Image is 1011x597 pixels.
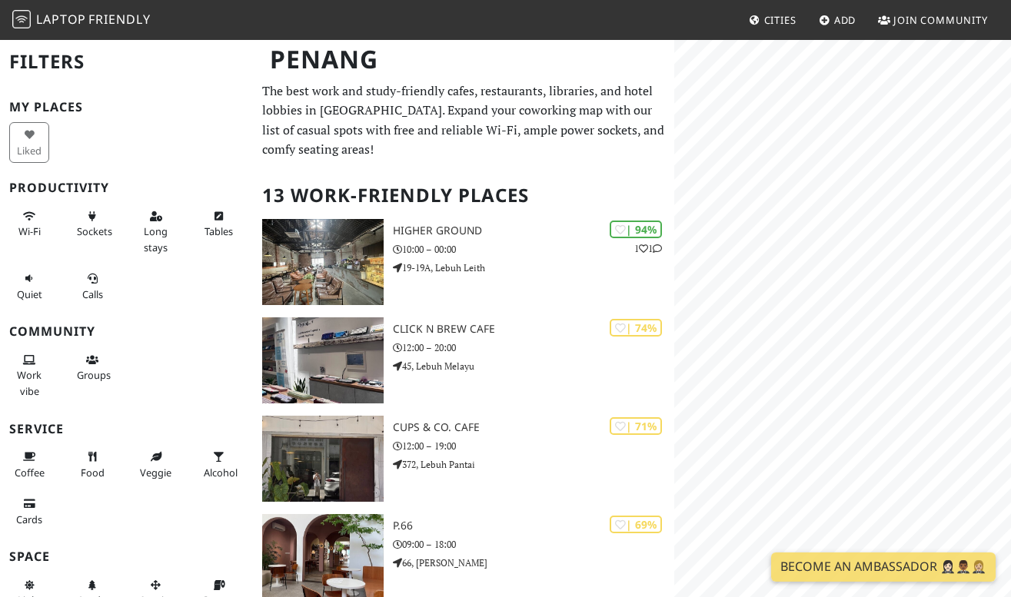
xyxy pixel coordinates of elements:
a: Click N Brew Cafe | 74% Click N Brew Cafe 12:00 – 20:00 45, Lebuh Melayu [253,317,674,403]
h3: My Places [9,100,244,114]
a: Add [813,6,863,34]
img: Cups & Co. Cafe [262,416,384,502]
button: Wi-Fi [9,204,49,244]
span: People working [17,368,42,397]
button: Alcohol [199,444,239,485]
span: Laptop [36,11,86,28]
button: Work vibe [9,347,49,403]
button: Veggie [135,444,175,485]
span: Cities [764,13,796,27]
span: Group tables [77,368,111,382]
button: Groups [72,347,112,388]
a: Cups & Co. Cafe | 71% Cups & Co. Cafe 12:00 – 19:00 372, Lebuh Pantai [253,416,674,502]
p: 12:00 – 20:00 [393,340,673,355]
div: | 94% [610,221,662,238]
span: Credit cards [16,512,42,526]
span: Add [834,13,856,27]
button: Sockets [72,204,112,244]
h3: Productivity [9,181,244,195]
h3: Click N Brew Cafe [393,323,673,336]
a: LaptopFriendly LaptopFriendly [12,7,151,34]
span: Long stays [144,224,168,254]
span: Alcohol [204,466,238,479]
span: Work-friendly tables [205,224,233,238]
span: Stable Wi-Fi [18,224,41,238]
span: Quiet [17,287,42,301]
h3: Service [9,422,244,436]
div: | 71% [610,417,662,435]
span: Coffee [15,466,45,479]
p: 372, Lebuh Pantai [393,457,673,472]
div: | 69% [610,516,662,533]
a: Become an Ambassador 🤵🏻‍♀️🤵🏾‍♂️🤵🏼‍♀️ [771,552,996,582]
button: Long stays [135,204,175,260]
h1: Penang [258,38,671,81]
p: 10:00 – 00:00 [393,242,673,257]
h3: Higher Ground [393,224,673,237]
button: Quiet [9,266,49,307]
h3: P.66 [393,519,673,532]
p: 45, Lebuh Melayu [393,359,673,373]
a: Higher Ground | 94% 11 Higher Ground 10:00 – 00:00 19-19A, Lebuh Leith [253,219,674,305]
span: Power sockets [77,224,112,238]
button: Tables [199,204,239,244]
a: Join Community [872,6,994,34]
span: Food [81,466,105,479]
span: Video/audio calls [82,287,103,301]
button: Coffee [9,444,49,485]
p: 66, [PERSON_NAME] [393,556,673,570]
span: Friendly [88,11,150,28]
p: 19-19A, Lebuh Leith [393,260,673,275]
img: Higher Ground [262,219,384,305]
p: The best work and study-friendly cafes, restaurants, libraries, and hotel lobbies in [GEOGRAPHIC_... [262,81,665,160]
h3: Cups & Co. Cafe [393,421,673,434]
h2: Filters [9,38,244,85]
div: | 74% [610,319,662,337]
h3: Community [9,324,244,339]
span: Veggie [140,466,171,479]
p: 1 1 [634,241,662,256]
button: Food [72,444,112,485]
button: Cards [9,491,49,532]
span: Join Community [893,13,988,27]
p: 12:00 – 19:00 [393,439,673,453]
a: Cities [743,6,803,34]
h3: Space [9,549,244,564]
img: Click N Brew Cafe [262,317,384,403]
button: Calls [72,266,112,307]
h2: 13 Work-Friendly Places [262,172,665,219]
p: 09:00 – 18:00 [393,537,673,552]
img: LaptopFriendly [12,10,31,28]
